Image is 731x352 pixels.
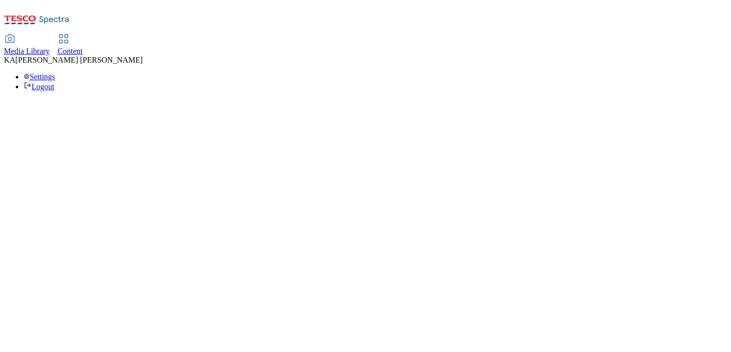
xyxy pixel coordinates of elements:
span: KA [4,56,15,64]
a: Settings [24,72,55,81]
a: Content [58,35,83,56]
span: Media Library [4,47,50,55]
a: Media Library [4,35,50,56]
span: [PERSON_NAME] [PERSON_NAME] [15,56,143,64]
a: Logout [24,82,54,91]
span: Content [58,47,83,55]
